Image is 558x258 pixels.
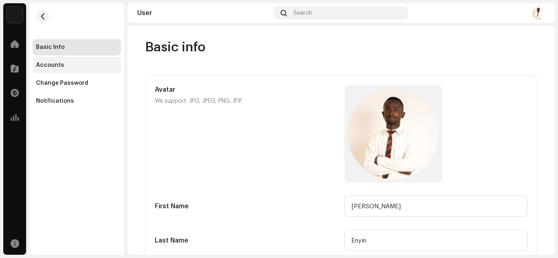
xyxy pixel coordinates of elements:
[7,7,23,23] img: 1c16f3de-5afb-4452-805d-3f3454e20b1b
[33,75,121,91] re-m-nav-item: Change Password
[36,98,74,104] div: Notifications
[532,7,545,20] img: 9cd7e3b7-38ae-4ba2-8c7f-c56f75825920
[145,39,205,55] span: Basic info
[33,57,121,73] re-m-nav-item: Accounts
[36,62,64,68] div: Accounts
[155,236,338,245] h5: Last Name
[33,39,121,55] re-m-nav-item: Basic Info
[155,85,338,95] h5: Avatar
[36,44,65,51] div: Basic Info
[33,93,121,109] re-m-nav-item: Notifications
[344,196,527,217] input: First name
[155,96,338,106] p: We support: JPG, JPEG, PNG, JFIF.
[344,230,527,251] input: Last name
[137,10,271,16] div: User
[36,80,88,86] div: Change Password
[293,10,312,16] span: Search
[155,201,338,211] h5: First Name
